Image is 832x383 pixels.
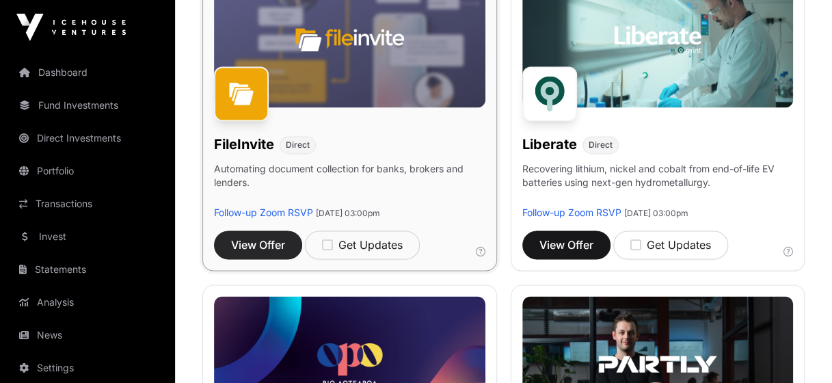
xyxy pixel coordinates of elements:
span: [DATE] 03:00pm [624,208,688,218]
button: View Offer [214,230,302,259]
a: Direct Investments [11,123,164,153]
span: View Offer [539,237,593,253]
a: Follow-up Zoom RSVP [522,207,621,218]
p: Recovering lithium, nickel and cobalt from end-of-life EV batteries using next-gen hydrometallurgy. [522,162,794,206]
span: Direct [589,140,613,150]
button: Get Updates [613,230,728,259]
a: Follow-up Zoom RSVP [214,207,313,218]
img: Icehouse Ventures Logo [16,14,126,41]
a: Invest [11,222,164,252]
a: News [11,320,164,350]
span: View Offer [231,237,285,253]
a: Settings [11,353,164,383]
a: Transactions [11,189,164,219]
a: Analysis [11,287,164,317]
a: Portfolio [11,156,164,186]
div: Get Updates [322,237,403,253]
iframe: Chat Widget [764,317,832,383]
a: Dashboard [11,57,164,88]
div: Get Updates [630,237,711,253]
h1: Liberate [522,135,577,154]
h1: FileInvite [214,135,274,154]
a: Fund Investments [11,90,164,120]
img: Liberate [522,66,577,121]
button: Get Updates [305,230,420,259]
img: FileInvite [214,66,269,121]
a: Statements [11,254,164,285]
p: Automating document collection for banks, brokers and lenders. [214,162,485,206]
span: [DATE] 03:00pm [316,208,380,218]
span: Direct [286,140,310,150]
button: View Offer [522,230,610,259]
